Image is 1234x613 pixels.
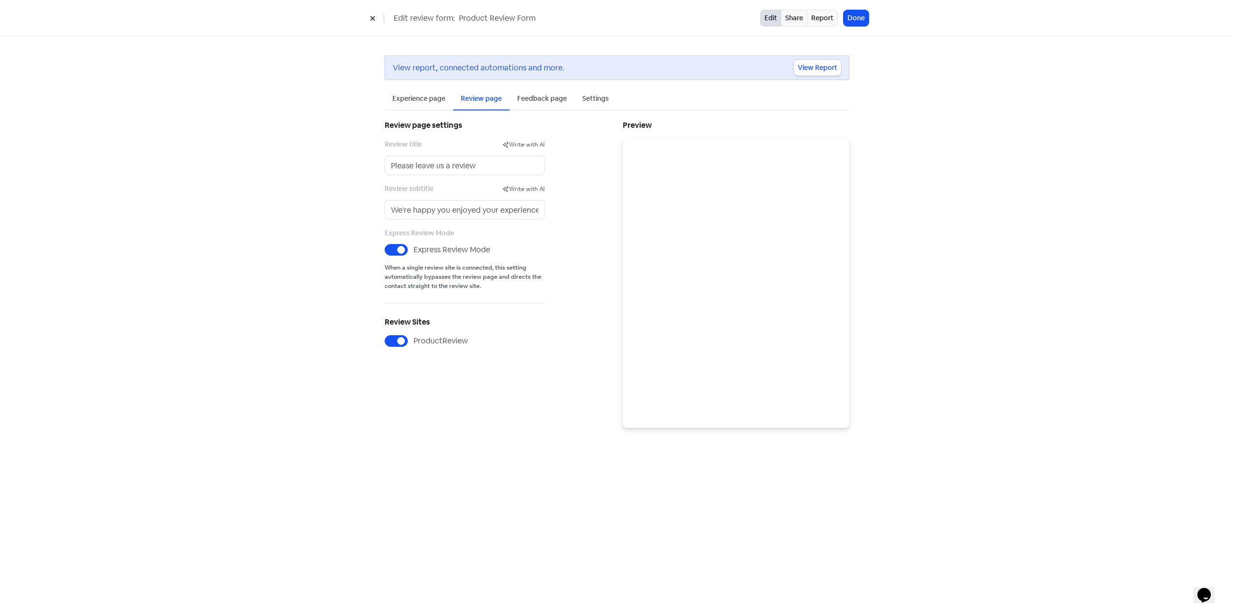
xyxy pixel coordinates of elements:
[807,10,838,27] a: Report
[385,184,502,194] label: Review subtitle
[794,60,841,76] a: View Report
[509,185,545,193] span: Write with AI
[517,94,567,104] div: Feedback page
[385,156,545,175] input: Review title
[1194,574,1224,603] iframe: chat widget
[385,139,502,150] label: Review title
[385,200,545,219] input: Review subtitle
[509,141,545,149] span: Write with AI
[781,10,807,27] a: Share
[394,13,455,24] span: Edit review form:
[461,94,502,104] div: Review page
[414,336,468,346] span: ProductReview
[385,118,545,133] h5: Review page settings
[844,10,869,26] button: Done
[623,118,849,133] h5: Preview
[414,244,490,256] label: Express Review Mode
[385,315,545,329] h5: Review Sites
[385,263,545,291] small: When a single review site is connected, this setting automatically bypasses the review page and d...
[385,228,454,238] label: Express Review Mode
[392,94,445,104] div: Experience page
[760,10,781,27] button: Edit
[582,94,609,104] div: Settings
[393,62,794,74] div: View report, connected automations and more.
